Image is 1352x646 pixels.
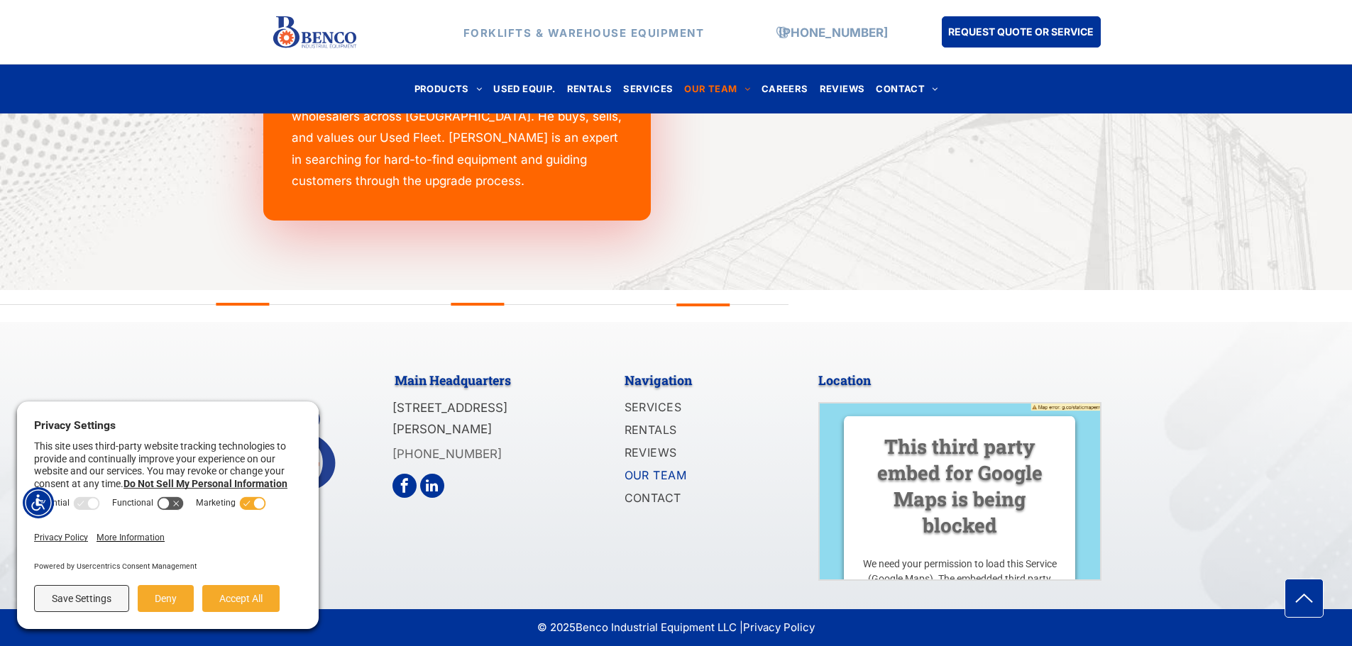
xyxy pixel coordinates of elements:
a: OUR TEAM [625,465,778,488]
p: We need your permission to load this Service (Google Maps). The embedded third party Service is n... [861,556,1058,630]
a: CONTACT [870,79,943,99]
span: Main Headquarters [395,372,511,389]
img: Google maps preview image [820,403,1101,630]
a: CAREERS [756,79,814,99]
a: RENTALS [625,420,778,442]
h3: This third party embed for Google Maps is being blocked [861,433,1058,538]
span: Benco Industrial Equipment LLC | [576,620,815,634]
a: REVIEWS [814,79,871,99]
a: Privacy Policy [743,620,815,634]
a: USED EQUIP. [488,79,561,99]
a: REVIEWS [625,442,778,465]
span: REQUEST QUOTE OR SERVICE [948,18,1094,45]
a: RENTALS [561,79,618,99]
a: facebook [392,474,417,498]
span: Navigation [625,372,692,389]
a: [PHONE_NUMBER] [392,447,502,461]
a: REQUEST QUOTE OR SERVICE [942,16,1101,48]
a: SERVICES [625,397,778,420]
a: PRODUCTS [409,79,488,99]
a: linkedin [420,474,444,498]
a: [PHONE_NUMBER] [779,25,888,39]
strong: FORKLIFTS & WAREHOUSE EQUIPMENT [463,26,705,39]
span: Location [818,372,871,389]
a: CONTACT [625,488,778,511]
a: OUR TEAM [678,79,756,99]
span: © 2025 [537,620,576,636]
span: [STREET_ADDRESS][PERSON_NAME] [392,401,507,437]
a: SERVICES [617,79,678,99]
div: Accessibility Menu [23,487,54,518]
